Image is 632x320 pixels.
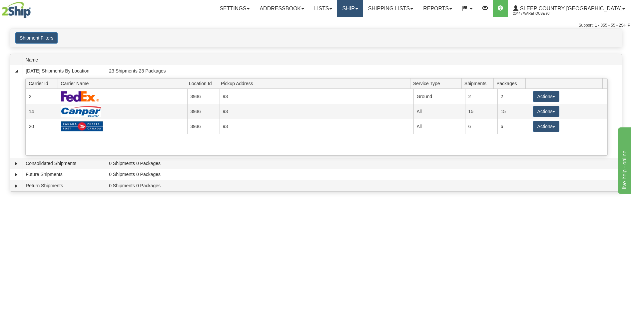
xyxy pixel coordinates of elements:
[2,2,31,18] img: logo2044.jpg
[26,104,58,119] td: 14
[187,89,220,104] td: 3936
[413,104,465,119] td: All
[13,171,20,178] a: Expand
[61,121,103,132] img: Canada Post
[106,169,622,180] td: 0 Shipments 0 Packages
[5,4,62,12] div: live help - online
[23,180,106,191] td: Return Shipments
[255,0,309,17] a: Addressbook
[215,0,255,17] a: Settings
[221,78,410,88] span: Pickup Address
[418,0,457,17] a: Reports
[23,65,106,77] td: [DATE] Shipments By Location
[106,65,622,77] td: 23 Shipments 23 Packages
[2,23,630,28] div: Support: 1 - 855 - 55 - 2SHIP
[220,89,413,104] td: 93
[26,55,106,65] span: Name
[106,158,622,169] td: 0 Shipments 0 Packages
[533,91,560,102] button: Actions
[413,119,465,134] td: All
[465,119,497,134] td: 6
[220,119,413,134] td: 93
[465,89,497,104] td: 2
[497,119,530,134] td: 6
[533,121,560,132] button: Actions
[309,0,337,17] a: Lists
[513,10,563,17] span: 2044 / Warehouse 93
[413,89,465,104] td: Ground
[189,78,218,88] span: Location Id
[61,106,101,117] img: Canpar
[497,89,530,104] td: 2
[508,0,630,17] a: Sleep Country [GEOGRAPHIC_DATA] 2044 / Warehouse 93
[23,169,106,180] td: Future Shipments
[61,78,186,88] span: Carrier Name
[13,68,20,75] a: Collapse
[413,78,461,88] span: Service Type
[23,158,106,169] td: Consolidated Shipments
[518,6,622,11] span: Sleep Country [GEOGRAPHIC_DATA]
[13,160,20,167] a: Expand
[26,89,58,104] td: 2
[61,91,100,102] img: FedEx Express®
[533,106,560,117] button: Actions
[26,119,58,134] td: 20
[187,104,220,119] td: 3936
[220,104,413,119] td: 93
[15,32,58,44] button: Shipment Filters
[497,104,530,119] td: 15
[29,78,58,88] span: Carrier Id
[187,119,220,134] td: 3936
[465,104,497,119] td: 15
[337,0,363,17] a: Ship
[496,78,526,88] span: Packages
[464,78,494,88] span: Shipments
[106,180,622,191] td: 0 Shipments 0 Packages
[617,126,631,194] iframe: chat widget
[363,0,418,17] a: Shipping lists
[13,183,20,189] a: Expand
